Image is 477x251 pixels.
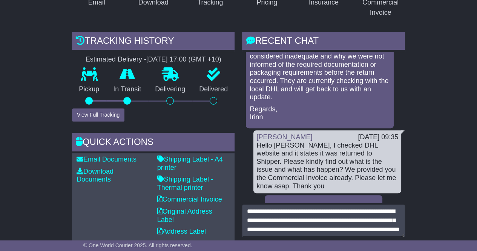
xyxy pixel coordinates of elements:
p: DHL has advised that the shipment was returned due to a missing export declaration and inadequate... [250,20,390,102]
p: In Transit [106,85,148,94]
p: Delivered [192,85,235,94]
div: Hello [PERSON_NAME], I checked DHL website and it states it was returned to Shipper. Please kindl... [256,142,398,191]
div: Estimated Delivery - [72,55,235,64]
div: [DATE] 17:00 (GMT +10) [146,55,221,64]
a: Shipping Label - A4 printer [157,156,223,171]
button: View Full Tracking [72,108,124,122]
p: Delivering [148,85,192,94]
div: RECENT CHAT [242,32,405,52]
div: [DATE] 09:35 [358,133,398,142]
p: Regards, Irinn [250,105,390,122]
span: © One World Courier 2025. All rights reserved. [83,242,192,248]
div: Quick Actions [72,133,235,153]
div: Tracking history [72,32,235,52]
a: [PERSON_NAME] [256,133,312,141]
a: Shipping Label - Thermal printer [157,176,213,191]
a: Email Documents [77,156,137,163]
a: Address Label [157,228,206,235]
div: [DATE] 16:05 [268,202,379,210]
a: Download Documents [77,168,113,183]
a: Original Address Label [157,208,212,223]
a: Commercial Invoice [157,196,222,203]
p: Pickup [72,85,106,94]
